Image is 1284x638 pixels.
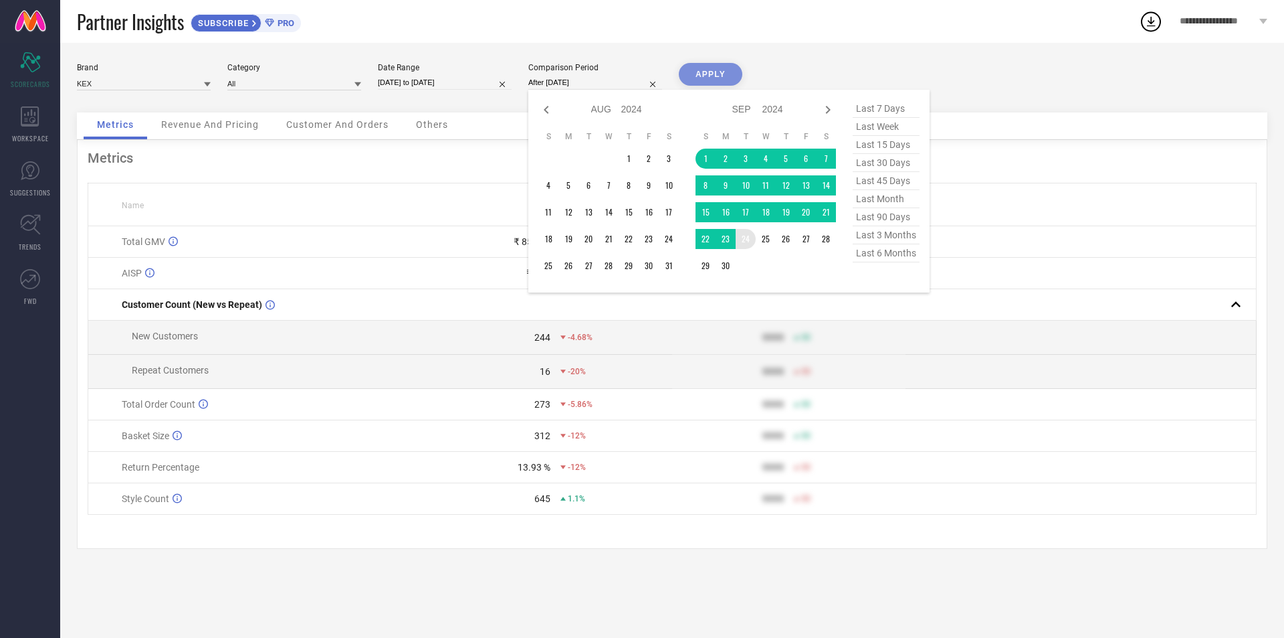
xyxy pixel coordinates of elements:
div: 9999 [762,399,784,410]
td: Mon Aug 05 2024 [558,175,578,195]
th: Wednesday [599,131,619,142]
div: 9999 [762,332,784,343]
div: ₹ 85,434 [514,236,550,247]
span: -12% [568,463,586,472]
div: 9999 [762,366,784,377]
div: Previous month [538,102,554,118]
td: Sat Sep 14 2024 [816,175,836,195]
div: 645 [534,493,550,504]
div: 273 [534,399,550,410]
td: Sat Sep 28 2024 [816,229,836,249]
td: Wed Sep 04 2024 [756,149,776,169]
span: New Customers [132,331,198,341]
td: Wed Aug 14 2024 [599,202,619,222]
td: Tue Sep 17 2024 [736,202,756,222]
div: 244 [534,332,550,343]
td: Fri Sep 27 2024 [796,229,816,249]
td: Tue Aug 13 2024 [578,202,599,222]
span: Total Order Count [122,399,195,410]
span: last week [853,118,920,136]
td: Mon Aug 26 2024 [558,256,578,276]
a: SUBSCRIBEPRO [191,11,301,32]
span: last 30 days [853,154,920,172]
td: Thu Sep 12 2024 [776,175,796,195]
td: Mon Sep 02 2024 [716,149,736,169]
span: SUBSCRIBE [191,18,252,28]
span: last month [853,190,920,208]
td: Fri Aug 23 2024 [639,229,659,249]
td: Sat Sep 21 2024 [816,202,836,222]
td: Tue Aug 20 2024 [578,229,599,249]
div: Date Range [378,63,512,72]
td: Tue Sep 24 2024 [736,229,756,249]
td: Mon Aug 19 2024 [558,229,578,249]
td: Sun Aug 04 2024 [538,175,558,195]
td: Wed Aug 21 2024 [599,229,619,249]
span: Basket Size [122,430,169,441]
td: Wed Aug 07 2024 [599,175,619,195]
span: Partner Insights [77,8,184,35]
div: Comparison Period [528,63,662,72]
td: Tue Aug 06 2024 [578,175,599,195]
td: Tue Sep 03 2024 [736,149,756,169]
span: Style Count [122,493,169,504]
span: Customer Count (New vs Repeat) [122,299,262,310]
td: Sun Sep 15 2024 [695,202,716,222]
span: last 7 days [853,100,920,118]
td: Thu Aug 08 2024 [619,175,639,195]
td: Sat Aug 10 2024 [659,175,679,195]
span: 50 [801,494,811,503]
th: Tuesday [736,131,756,142]
td: Thu Aug 29 2024 [619,256,639,276]
td: Sun Sep 29 2024 [695,256,716,276]
th: Tuesday [578,131,599,142]
input: Select comparison period [528,76,662,90]
td: Thu Aug 15 2024 [619,202,639,222]
th: Sunday [538,131,558,142]
span: 50 [801,400,811,409]
span: last 90 days [853,208,920,226]
div: ₹ 305 [526,268,550,278]
td: Sun Sep 22 2024 [695,229,716,249]
td: Fri Aug 30 2024 [639,256,659,276]
td: Sun Sep 01 2024 [695,149,716,169]
td: Fri Aug 09 2024 [639,175,659,195]
td: Fri Sep 13 2024 [796,175,816,195]
span: Repeat Customers [132,365,209,376]
th: Thursday [619,131,639,142]
td: Wed Sep 18 2024 [756,202,776,222]
td: Fri Aug 02 2024 [639,149,659,169]
td: Mon Sep 09 2024 [716,175,736,195]
th: Saturday [659,131,679,142]
span: SCORECARDS [11,79,50,89]
td: Sat Aug 03 2024 [659,149,679,169]
td: Sun Aug 25 2024 [538,256,558,276]
td: Sun Sep 08 2024 [695,175,716,195]
td: Fri Sep 20 2024 [796,202,816,222]
span: last 15 days [853,136,920,154]
div: 9999 [762,493,784,504]
span: Customer And Orders [286,119,389,130]
td: Sat Aug 24 2024 [659,229,679,249]
th: Wednesday [756,131,776,142]
span: TRENDS [19,242,41,252]
span: -20% [568,367,586,376]
span: 50 [801,367,811,376]
td: Wed Sep 25 2024 [756,229,776,249]
th: Saturday [816,131,836,142]
div: 9999 [762,430,784,441]
div: Metrics [88,150,1257,166]
span: 1.1% [568,494,585,503]
span: Return Percentage [122,462,199,473]
td: Mon Sep 16 2024 [716,202,736,222]
div: Open download list [1139,9,1163,33]
input: Select date range [378,76,512,90]
span: Name [122,201,144,210]
div: 312 [534,430,550,441]
div: 13.93 % [518,462,550,473]
span: 50 [801,333,811,342]
td: Wed Sep 11 2024 [756,175,776,195]
span: last 45 days [853,172,920,190]
td: Mon Sep 23 2024 [716,229,736,249]
span: -12% [568,431,586,441]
